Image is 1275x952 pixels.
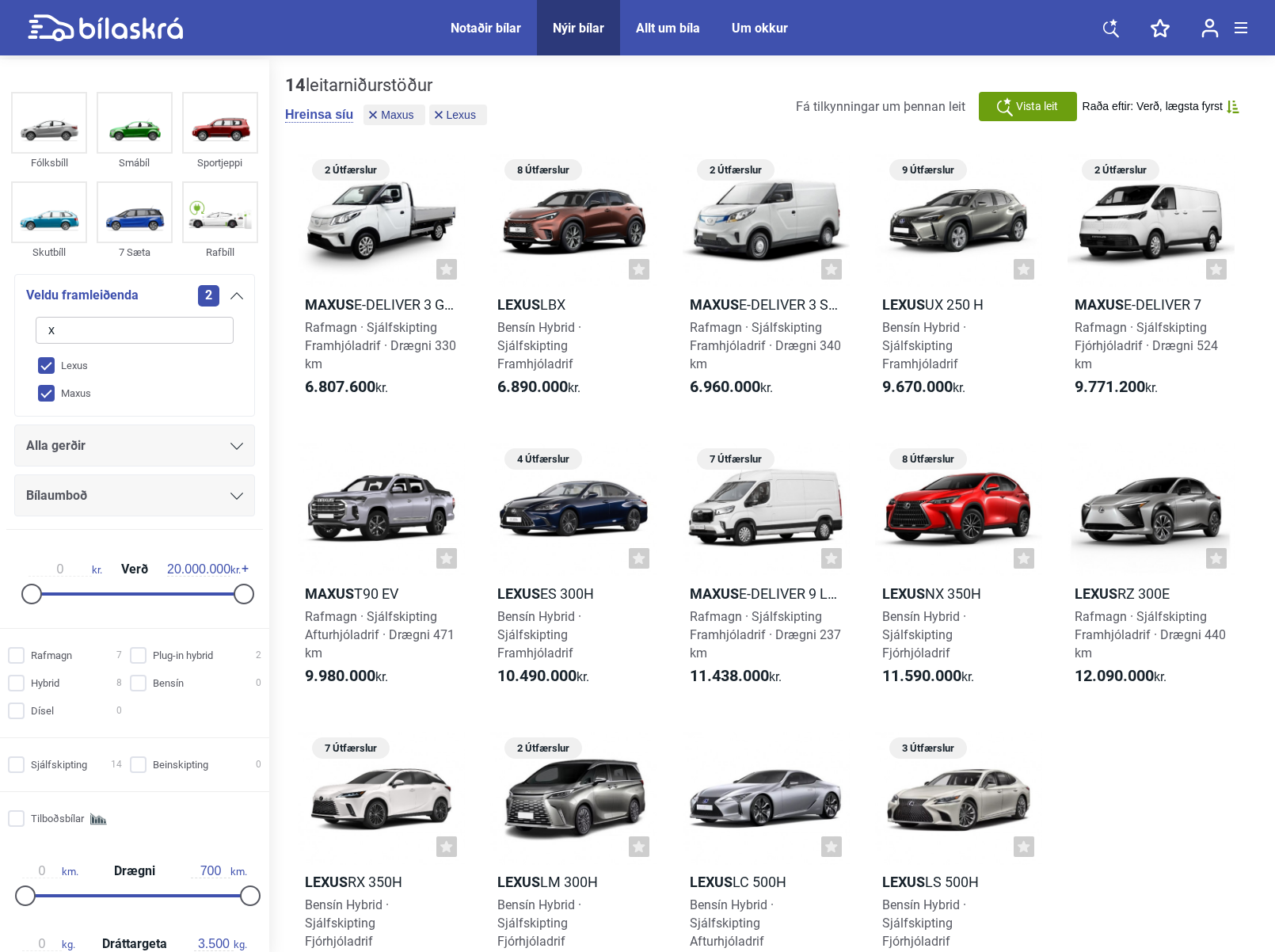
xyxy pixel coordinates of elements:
[497,585,540,602] b: Lexus
[31,675,59,691] span: Hybrid
[875,443,1042,700] a: 8 ÚtfærslurLexusNX 350hBensín Hybrid · SjálfskiptingFjórhjóladrif11.590.000kr.
[683,873,850,891] h2: LC 500h
[98,938,171,950] span: Dráttargeta
[497,296,540,313] b: Lexus
[690,667,782,686] span: kr.
[298,295,465,314] h2: e-Deliver 3 grindarbíll Langur
[298,873,465,891] h2: RX 350h
[22,864,78,878] span: km.
[298,443,465,700] a: MaxusT90 EVRafmagn · SjálfskiptingAfturhjóladrif · Drægni 471 km9.980.000kr.
[1090,159,1151,181] span: 2 Útfærslur
[1201,18,1219,38] img: user-login.svg
[116,675,122,691] span: 8
[305,378,388,397] span: kr.
[305,897,389,949] span: Bensín Hybrid · Sjálfskipting Fjórhjóladrif
[305,296,354,313] b: Maxus
[497,874,540,890] b: Lexus
[31,810,84,827] span: Tilboðsbílar
[1068,443,1235,700] a: LexusRZ 300eRafmagn · SjálfskiptingFramhjóladrif · Drægni 440 km12.090.000kr.
[153,675,184,691] span: Bensín
[553,21,604,36] a: Nýir bílar
[110,865,159,878] span: Drægni
[497,897,581,949] span: Bensín Hybrid · Sjálfskipting Fjórhjóladrif
[882,667,974,686] span: kr.
[796,99,965,114] span: Fá tilkynningar um þennan leit
[26,435,86,457] span: Alla gerðir
[153,756,208,773] span: Beinskipting
[512,448,574,470] span: 4 Útfærslur
[305,585,354,602] b: Maxus
[285,75,306,95] b: 14
[22,937,75,951] span: kg.
[490,295,657,314] h2: LBX
[298,154,465,411] a: 2 ÚtfærslurMaxuse-Deliver 3 grindarbíll LangurRafmagn · SjálfskiptingFramhjóladrif · Drægni 330 k...
[31,647,72,664] span: Rafmagn
[153,647,213,664] span: Plug-in hybrid
[1068,585,1235,603] h2: RZ 300e
[882,296,925,313] b: Lexus
[497,377,568,396] b: 6.890.000
[683,585,850,603] h2: e-Deliver 9 L2H2 9,7m3
[26,284,139,307] span: Veldu framleiðenda
[497,667,589,686] span: kr.
[182,154,258,172] div: Sportjeppi
[1068,154,1235,411] a: 2 ÚtfærslurMaxuse-Deliver 7Rafmagn · SjálfskiptingFjórhjóladrif · Drægni 524 km9.771.200kr.
[1075,296,1124,313] b: Maxus
[690,377,760,396] b: 6.960.000
[1075,378,1158,397] span: kr.
[882,609,966,661] span: Bensín Hybrid · Sjálfskipting Fjórhjóladrif
[116,647,122,664] span: 7
[31,703,54,719] span: Dísel
[97,243,173,261] div: 7 Sæta
[690,296,739,313] b: Maxus
[256,756,261,773] span: 0
[882,897,966,949] span: Bensín Hybrid · Sjálfskipting Fjórhjóladrif
[690,378,773,397] span: kr.
[636,21,700,36] a: Allt um bíla
[683,443,850,700] a: 7 ÚtfærslurMaxuse-Deliver 9 L2H2 9,7m3Rafmagn · SjálfskiptingFramhjóladrif · Drægni 237 km11.438....
[690,666,769,685] b: 11.438.000
[451,21,521,36] a: Notaðir bílar
[381,109,413,120] span: Maxus
[111,756,122,773] span: 14
[1075,667,1167,686] span: kr.
[882,666,961,685] b: 11.590.000
[897,448,959,470] span: 8 Útfærslur
[117,563,152,576] span: Verð
[882,874,925,890] b: Lexus
[320,737,382,759] span: 7 Útfærslur
[497,666,577,685] b: 10.490.000
[320,159,382,181] span: 2 Útfærslur
[875,295,1042,314] h2: UX 250 h
[690,874,733,890] b: Lexus
[305,666,375,685] b: 9.980.000
[26,485,87,507] span: Bílaumboð
[285,75,491,96] div: leitarniðurstöður
[1075,609,1226,661] span: Rafmagn · Sjálfskipting Framhjóladrif · Drægni 440 km
[198,285,219,307] span: 2
[305,609,455,661] span: Rafmagn · Sjálfskipting Afturhjóladrif · Drægni 471 km
[705,448,767,470] span: 7 Útfærslur
[429,105,487,125] button: Lexus
[882,377,953,396] b: 9.670.000
[116,703,122,719] span: 0
[512,737,574,759] span: 2 Útfærslur
[194,937,247,951] span: kg.
[690,585,739,602] b: Maxus
[490,443,657,700] a: 4 ÚtfærslurLexusES 300hBensín Hybrid · SjálfskiptingFramhjóladrif10.490.000kr.
[683,154,850,411] a: 2 ÚtfærslurMaxuse-Deliver 3 StutturRafmagn · SjálfskiptingFramhjóladrif · Drægni 340 km6.960.000kr.
[305,320,456,371] span: Rafmagn · Sjálfskipting Framhjóladrif · Drægni 330 km
[705,159,767,181] span: 2 Útfærslur
[285,107,353,123] button: Hreinsa síu
[305,377,375,396] b: 6.807.600
[1083,100,1223,113] span: Raða eftir: Verð, lægsta fyrst
[690,897,774,949] span: Bensín Hybrid · Sjálfskipting Afturhjóladrif
[167,562,241,577] span: kr.
[875,154,1042,411] a: 9 ÚtfærslurLexusUX 250 hBensín Hybrid · SjálfskiptingFramhjóladrif9.670.000kr.
[1075,377,1145,396] b: 9.771.200
[1068,295,1235,314] h2: e-Deliver 7
[31,756,87,773] span: Sjálfskipting
[182,243,258,261] div: Rafbíll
